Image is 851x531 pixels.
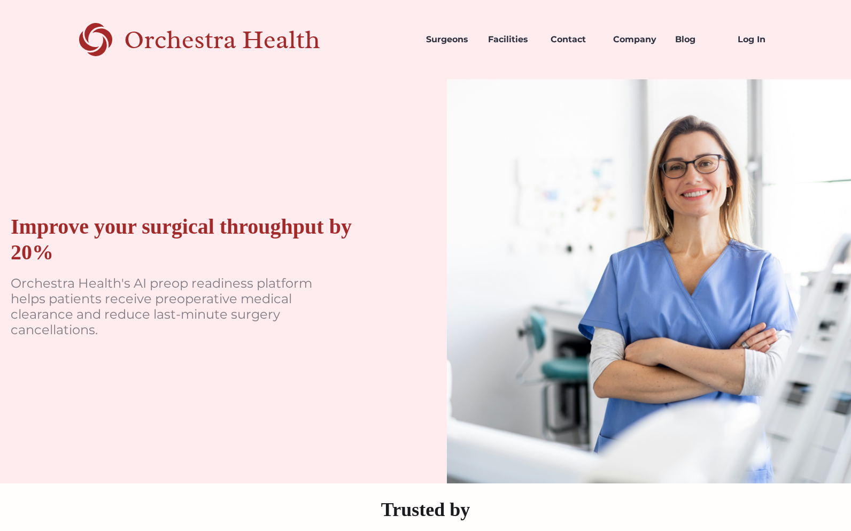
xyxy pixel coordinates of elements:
[417,21,480,58] a: Surgeons
[605,21,667,58] a: Company
[11,276,331,337] p: Orchestra Health's AI preop readiness platform helps patients receive preoperative medical cleara...
[11,214,393,265] div: Improve your surgical throughput by 20%
[729,21,792,58] a: Log In
[667,21,729,58] a: Blog
[542,21,605,58] a: Contact
[59,21,358,58] a: home
[479,21,542,58] a: Facilities
[124,29,358,51] div: Orchestra Health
